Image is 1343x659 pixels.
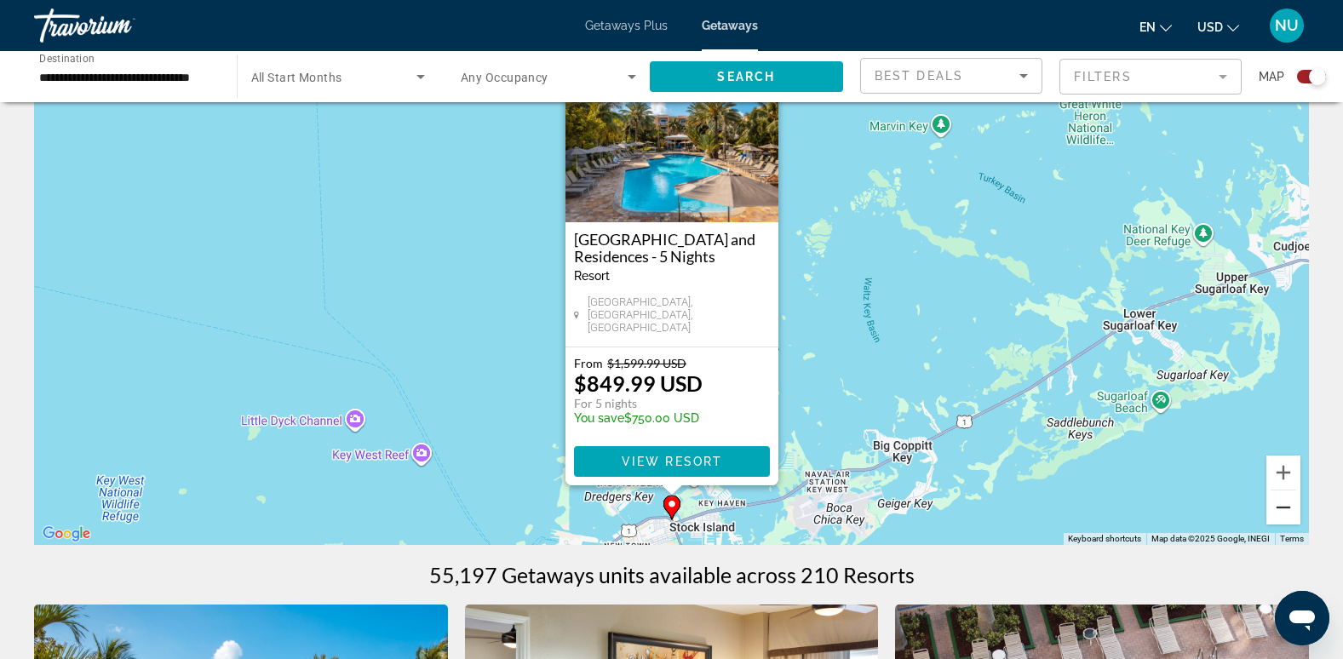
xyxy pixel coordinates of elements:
span: All Start Months [251,71,342,84]
button: Keyboard shortcuts [1068,533,1141,545]
h1: 55,197 Getaways units available across 210 Resorts [429,562,915,587]
span: Destination [39,52,95,64]
p: $750.00 USD [574,411,703,425]
span: Any Occupancy [461,71,548,84]
span: Best Deals [875,69,963,83]
p: $849.99 USD [574,370,703,396]
button: Zoom in [1266,456,1300,490]
span: From [574,356,603,370]
mat-select: Sort by [875,66,1028,86]
a: [GEOGRAPHIC_DATA] and Residences - 5 Nights [574,231,770,265]
span: Map [1259,65,1284,89]
button: View Resort [574,446,770,477]
iframe: Button to launch messaging window [1275,591,1329,645]
button: Zoom out [1266,490,1300,524]
span: Resort [574,269,610,283]
button: Change language [1139,14,1172,39]
button: Change currency [1197,14,1239,39]
span: Map data ©2025 Google, INEGI [1151,534,1270,543]
span: View Resort [621,455,721,468]
a: Travorium [34,3,204,48]
a: Terms (opens in new tab) [1280,534,1304,543]
button: Search [650,61,844,92]
span: NU [1275,17,1299,34]
a: Open this area in Google Maps (opens a new window) [38,523,95,545]
span: USD [1197,20,1223,34]
button: User Menu [1265,8,1309,43]
span: You save [574,411,624,425]
a: Getaways Plus [585,19,668,32]
img: RZ71O01X.jpg [565,52,778,222]
span: $1,599.99 USD [607,356,686,370]
span: en [1139,20,1156,34]
button: Filter [1059,58,1242,95]
span: [GEOGRAPHIC_DATA], [GEOGRAPHIC_DATA], [GEOGRAPHIC_DATA] [587,295,769,334]
span: Search [717,70,775,83]
img: Google [38,523,95,545]
a: Getaways [702,19,758,32]
p: For 5 nights [574,396,703,411]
